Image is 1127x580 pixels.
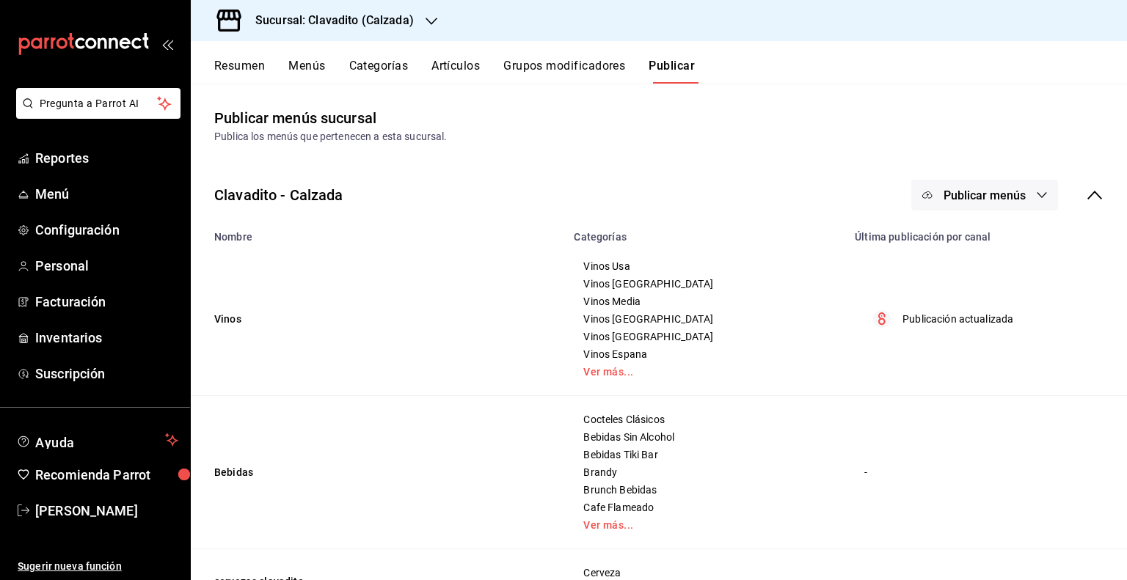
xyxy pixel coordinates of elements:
[583,449,828,460] span: Bebidas Tiki Bar
[583,502,828,513] span: Cafe Flameado
[191,243,565,396] td: Vinos
[288,59,325,84] button: Menús
[583,520,828,530] a: Ver más...
[583,367,828,377] a: Ver más...
[35,328,178,348] span: Inventarios
[35,292,178,312] span: Facturación
[161,38,173,50] button: open_drawer_menu
[214,184,343,206] div: Clavadito - Calzada
[191,396,565,549] td: Bebidas
[583,485,828,495] span: Brunch Bebidas
[846,222,1127,243] th: Última publicación por canal
[40,96,158,111] span: Pregunta a Parrot AI
[214,59,265,84] button: Resumen
[16,88,180,119] button: Pregunta a Parrot AI
[35,364,178,383] span: Suscripción
[191,222,565,243] th: Nombre
[503,59,625,84] button: Grupos modificadores
[214,129,1104,144] div: Publica los menús que pertenecen a esta sucursal.
[864,464,1104,480] div: -
[35,465,178,485] span: Recomienda Parrot
[902,312,1013,327] p: Publicación actualizada
[35,148,178,168] span: Reportes
[214,107,376,129] div: Publicar menús sucursal
[18,559,178,574] span: Sugerir nueva función
[944,188,1026,202] span: Publicar menús
[911,180,1058,210] button: Publicar menús
[583,314,828,324] span: Vinos [GEOGRAPHIC_DATA]
[35,501,178,521] span: [PERSON_NAME]
[35,256,178,276] span: Personal
[349,59,409,84] button: Categorías
[583,467,828,477] span: Brandy
[583,349,828,359] span: Vinos Espana
[35,220,178,240] span: Configuración
[244,12,414,29] h3: Sucursal: Clavadito (Calzada)
[583,331,828,342] span: Vinos [GEOGRAPHIC_DATA]
[583,568,828,578] span: Cerveza
[649,59,695,84] button: Publicar
[583,279,828,289] span: Vinos [GEOGRAPHIC_DATA]
[583,261,828,271] span: Vinos Usa
[431,59,480,84] button: Artículos
[583,296,828,306] span: Vinos Media
[583,414,828,425] span: Cocteles Clásicos
[565,222,846,243] th: Categorías
[214,59,1127,84] div: navigation tabs
[35,431,159,449] span: Ayuda
[35,184,178,204] span: Menú
[10,106,180,122] a: Pregunta a Parrot AI
[583,432,828,442] span: Bebidas Sin Alcohol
